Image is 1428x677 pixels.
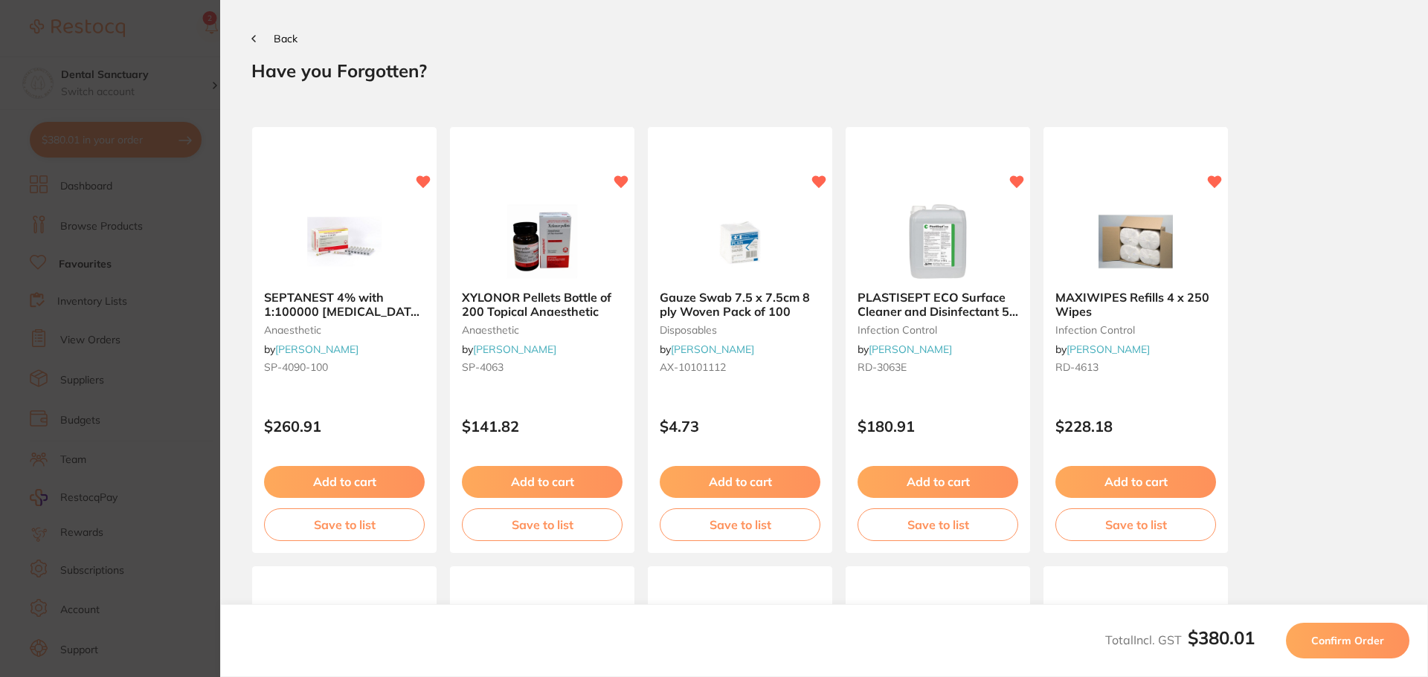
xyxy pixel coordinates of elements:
button: Save to list [660,508,820,541]
button: Back [251,33,297,45]
span: by [264,343,358,356]
button: Confirm Order [1286,623,1409,658]
img: MAXIWIPES Refills 4 x 250 Wipes [1087,204,1184,279]
small: RD-3063E [858,361,1018,373]
a: [PERSON_NAME] [473,343,556,356]
small: RD-4613 [1055,361,1216,373]
small: SP-4090-100 [264,361,425,373]
button: Add to cart [264,466,425,497]
small: infection control [858,324,1018,336]
b: MAXIWIPES Refills 4 x 250 Wipes [1055,291,1216,318]
p: $260.91 [264,418,425,435]
small: infection control [1055,324,1216,336]
span: by [462,343,556,356]
b: Gauze Swab 7.5 x 7.5cm 8 ply Woven Pack of 100 [660,291,820,318]
b: XYLONOR Pellets Bottle of 200 Topical Anaesthetic [462,291,623,318]
button: Save to list [462,508,623,541]
p: $180.91 [858,418,1018,435]
b: $380.01 [1188,626,1255,649]
span: Total Incl. GST [1105,632,1255,647]
a: [PERSON_NAME] [275,343,358,356]
a: [PERSON_NAME] [1067,343,1150,356]
img: Gauze Swab 7.5 x 7.5cm 8 ply Woven Pack of 100 [692,204,788,279]
span: Confirm Order [1311,634,1384,647]
span: by [1055,343,1150,356]
h2: Have you Forgotten? [251,59,1397,82]
a: [PERSON_NAME] [869,343,952,356]
button: Add to cart [1055,466,1216,497]
img: XYLONOR Pellets Bottle of 200 Topical Anaesthetic [494,204,591,279]
img: PLASTISEPT ECO Surface Cleaner and Disinfectant 5L bottle [890,204,986,279]
small: SP-4063 [462,361,623,373]
button: Save to list [1055,508,1216,541]
button: Add to cart [462,466,623,497]
p: $4.73 [660,418,820,435]
button: Add to cart [660,466,820,497]
small: disposables [660,324,820,336]
small: anaesthetic [462,324,623,336]
span: by [858,343,952,356]
p: $228.18 [1055,418,1216,435]
b: SEPTANEST 4% with 1:100000 adrenalin 2.2ml 2xBox 50 GOLD [264,291,425,318]
img: SEPTANEST 4% with 1:100000 adrenalin 2.2ml 2xBox 50 GOLD [296,204,393,279]
b: PLASTISEPT ECO Surface Cleaner and Disinfectant 5L bottle [858,291,1018,318]
button: Save to list [858,508,1018,541]
p: $141.82 [462,418,623,435]
button: Save to list [264,508,425,541]
small: AX-10101112 [660,361,820,373]
button: Add to cart [858,466,1018,497]
a: [PERSON_NAME] [671,343,754,356]
small: anaesthetic [264,324,425,336]
span: by [660,343,754,356]
span: Back [274,32,297,45]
